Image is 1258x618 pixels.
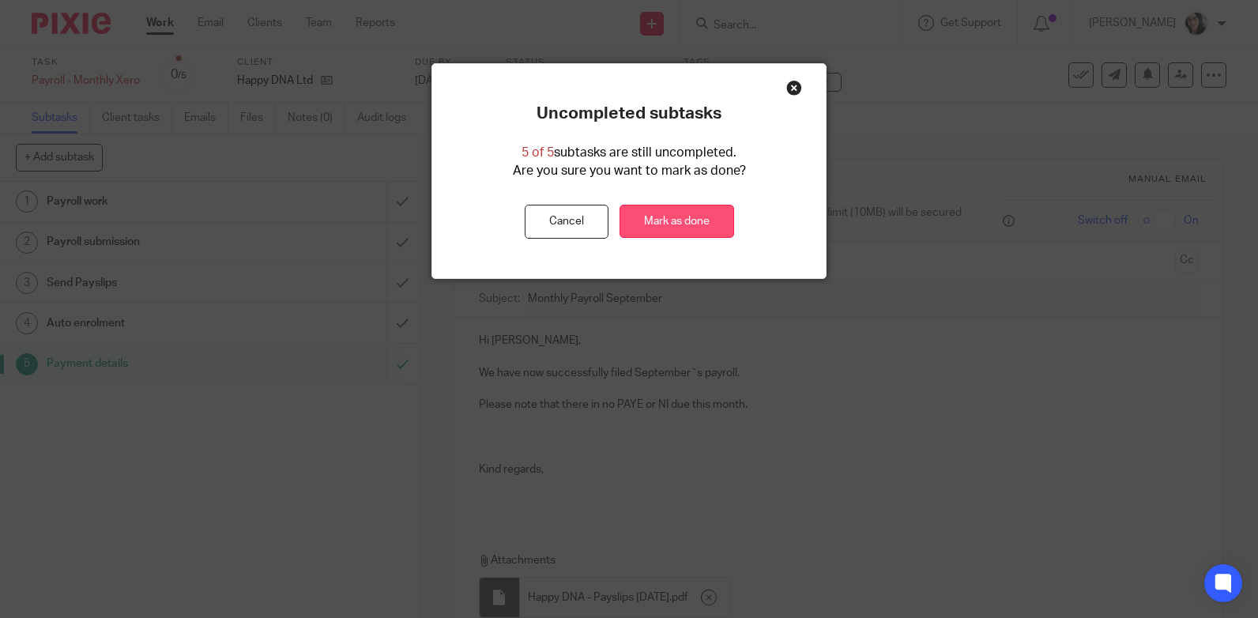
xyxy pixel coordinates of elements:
span: 5 of 5 [522,146,554,159]
div: Close this dialog window [786,80,802,96]
button: Cancel [525,205,608,239]
p: Uncompleted subtasks [537,104,721,124]
a: Mark as done [620,205,734,239]
p: Are you sure you want to mark as done? [513,162,746,180]
p: subtasks are still uncompleted. [522,144,736,162]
